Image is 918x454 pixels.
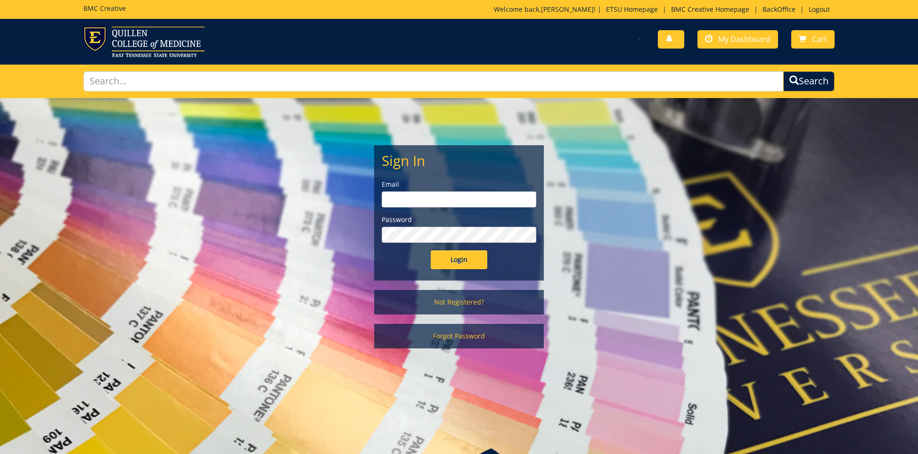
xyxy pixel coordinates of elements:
[374,324,544,348] a: Forgot Password
[718,34,770,44] span: My Dashboard
[812,34,827,44] span: Cart
[804,5,835,14] a: Logout
[374,290,544,314] a: Not Registered?
[541,5,594,14] a: [PERSON_NAME]
[783,71,835,91] button: Search
[494,5,835,14] p: Welcome back, ! | | | |
[791,30,835,49] a: Cart
[697,30,778,49] a: My Dashboard
[83,71,783,91] input: Search...
[83,26,205,57] img: ETSU logo
[758,5,800,14] a: BackOffice
[83,5,126,12] h5: BMC Creative
[601,5,663,14] a: ETSU Homepage
[382,153,536,168] h2: Sign In
[382,180,536,189] label: Email
[382,215,536,224] label: Password
[666,5,754,14] a: BMC Creative Homepage
[431,250,487,269] input: Login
